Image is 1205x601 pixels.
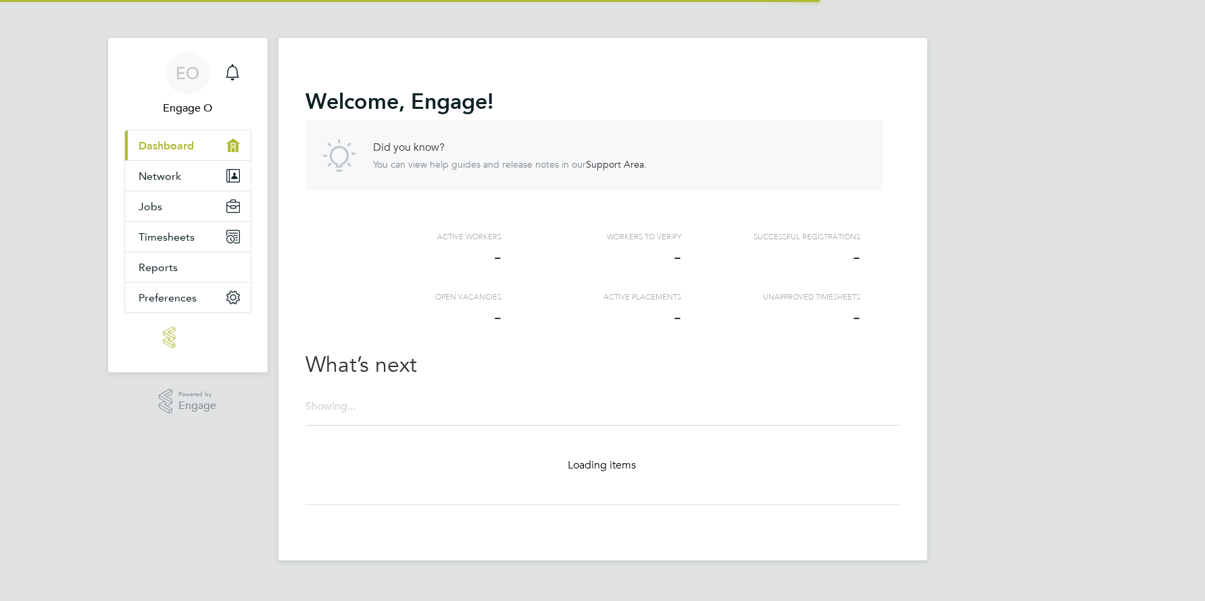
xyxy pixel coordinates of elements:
a: EOEngage O [124,51,251,116]
button: Jobs [125,191,251,221]
span: , Engage [399,89,487,114]
span: Powered by [178,389,216,400]
span: ... [347,400,355,413]
div: Workers to verify [501,231,681,243]
span: - [674,304,681,330]
span: - [853,243,860,270]
nav: Main navigation [108,38,268,372]
h4: Did you know? [373,141,647,155]
span: Engage [178,400,216,412]
span: - [853,304,860,330]
button: Network [125,161,251,191]
span: Reports [139,261,178,274]
button: Reports [125,252,251,282]
span: - [494,304,501,330]
p: You can view help guides and release notes in our . [373,158,647,170]
a: Dashboard [125,130,251,160]
span: - [494,243,501,270]
span: Dashboard [139,139,194,152]
button: Timesheets [125,222,251,251]
span: - [674,243,681,270]
span: Engage O [124,100,251,116]
span: Jobs [139,200,162,213]
div: Active Placements [501,291,681,303]
a: Go to home page [124,327,251,348]
div: Showing [305,400,358,414]
a: Support Area [586,158,644,170]
div: Open vacancies [322,291,502,303]
h2: Welcome ! [305,88,883,115]
img: engagetechnologypartners-logo-retina.png [163,327,212,348]
button: Preferences [125,283,251,312]
span: Preferences [139,291,197,304]
a: Powered byEngage [159,389,216,414]
span: EO [176,64,199,82]
h2: What’s next [305,351,883,379]
div: Successful registrations [681,231,861,243]
div: Unapproved Timesheets [681,291,861,303]
div: Active workers [322,231,502,243]
span: Timesheets [139,231,195,243]
span: Network [139,170,181,183]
